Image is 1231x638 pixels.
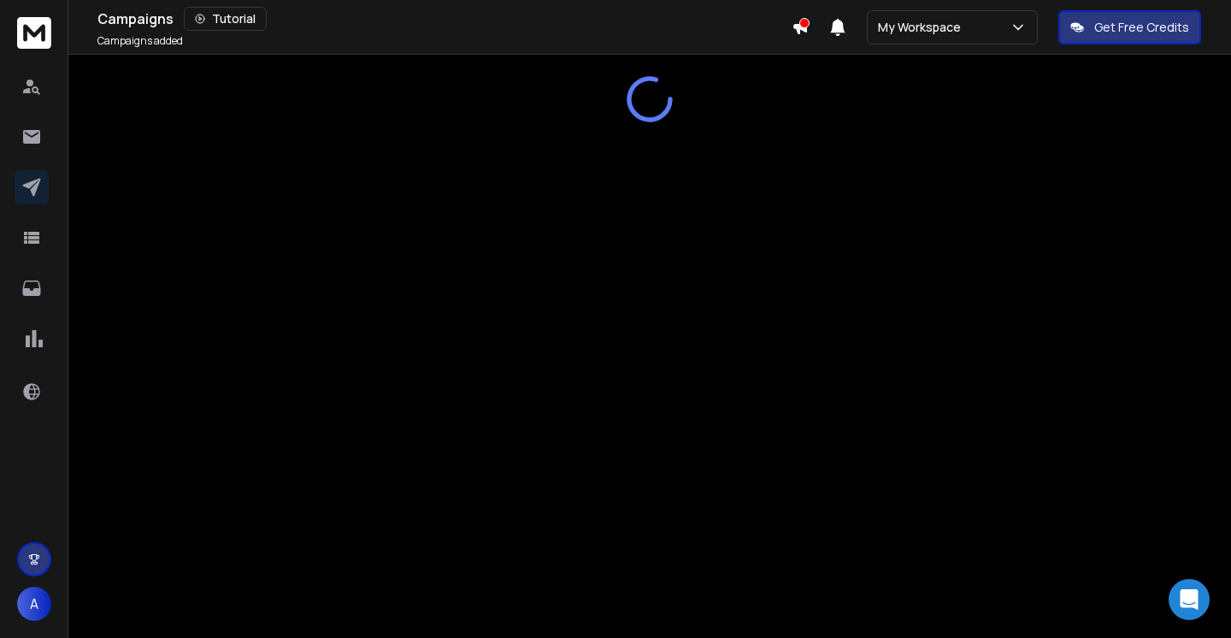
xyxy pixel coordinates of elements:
p: Campaigns added [97,34,183,48]
button: A [17,587,51,621]
button: Get Free Credits [1058,10,1201,44]
div: Campaigns [97,7,792,31]
p: My Workspace [878,19,968,36]
button: Tutorial [184,7,267,31]
div: Open Intercom Messenger [1169,579,1210,620]
p: Get Free Credits [1094,19,1189,36]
